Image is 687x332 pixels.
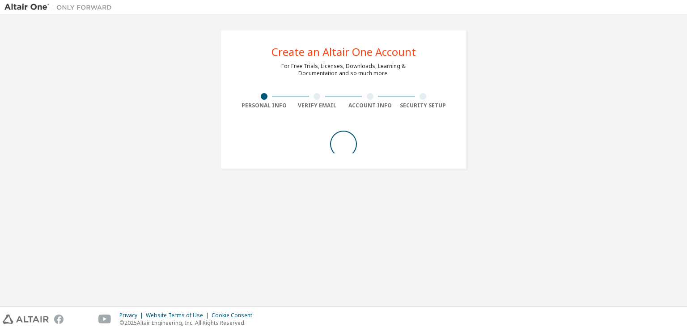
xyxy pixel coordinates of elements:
img: altair_logo.svg [3,315,49,324]
div: Verify Email [291,102,344,109]
div: Account Info [343,102,397,109]
div: Security Setup [397,102,450,109]
div: Personal Info [237,102,291,109]
p: © 2025 Altair Engineering, Inc. All Rights Reserved. [119,319,258,327]
div: Create an Altair One Account [271,47,416,57]
img: Altair One [4,3,116,12]
div: For Free Trials, Licenses, Downloads, Learning & Documentation and so much more. [281,63,406,77]
div: Website Terms of Use [146,312,212,319]
img: facebook.svg [54,315,64,324]
div: Cookie Consent [212,312,258,319]
div: Privacy [119,312,146,319]
img: youtube.svg [98,315,111,324]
